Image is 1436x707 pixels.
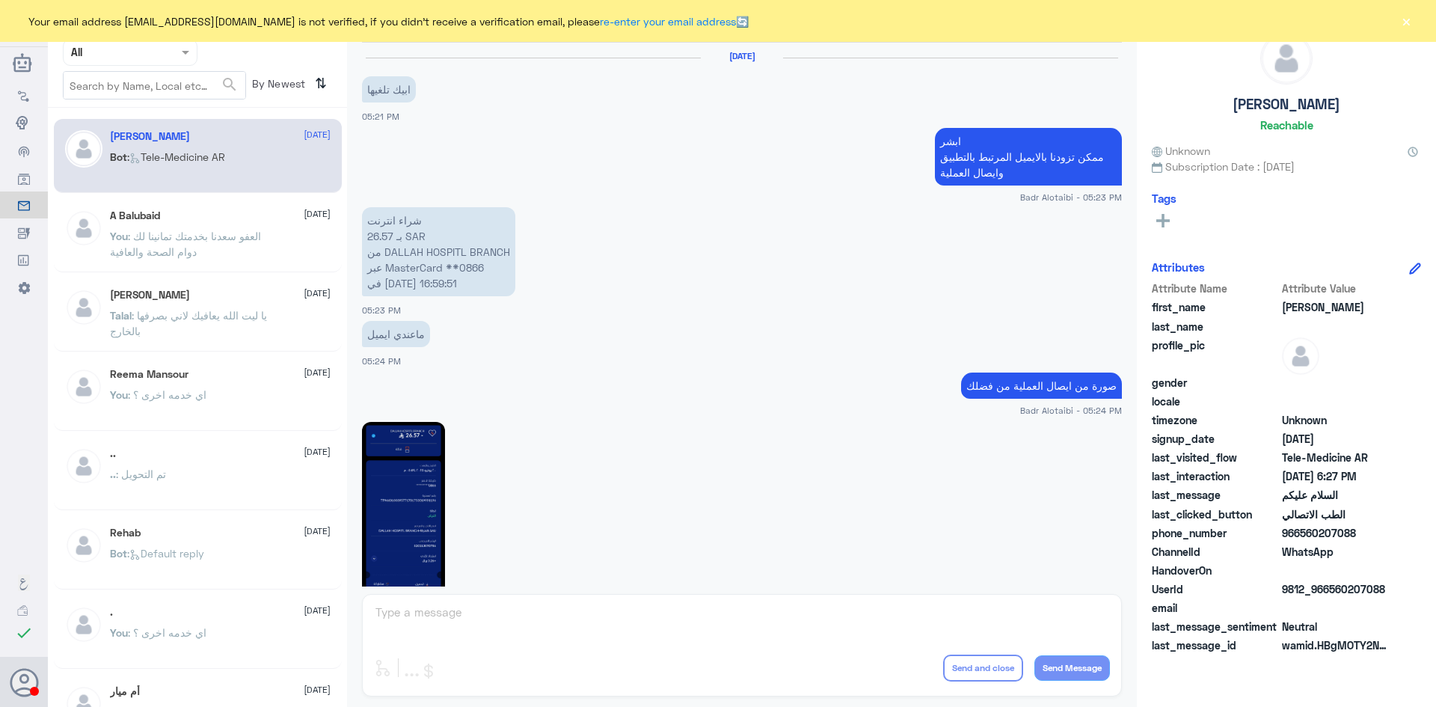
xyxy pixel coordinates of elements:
[1020,191,1122,203] span: Badr Alotaibi - 05:23 PM
[600,15,736,28] a: re-enter your email address
[110,468,116,480] span: ..
[1282,619,1390,634] span: 0
[110,447,116,460] h5: ..
[1152,581,1279,597] span: UserId
[1152,487,1279,503] span: last_message
[10,668,38,697] button: Avatar
[1152,544,1279,560] span: ChannelId
[1152,319,1279,334] span: last_name
[935,128,1122,186] p: 20/7/2025, 5:23 PM
[110,527,141,539] h5: Rehab
[221,76,239,94] span: search
[65,368,102,405] img: defaultAdmin.png
[1152,506,1279,522] span: last_clicked_button
[1282,487,1390,503] span: السلام عليكم
[304,128,331,141] span: [DATE]
[128,626,206,639] span: : اي خدمه اخرى ؟
[110,388,128,401] span: You
[1282,581,1390,597] span: 9812_966560207088
[110,626,128,639] span: You
[315,71,327,96] i: ⇅
[362,207,515,296] p: 20/7/2025, 5:23 PM
[1152,260,1205,274] h6: Attributes
[110,230,128,242] span: You
[1034,655,1110,681] button: Send Message
[1152,450,1279,465] span: last_visited_flow
[64,72,245,99] input: Search by Name, Local etc…
[65,606,102,643] img: defaultAdmin.png
[15,624,33,642] i: check
[1282,394,1390,409] span: null
[1282,431,1390,447] span: 2025-04-10T11:13:33.781Z
[128,388,206,401] span: : اي خدمه اخرى ؟
[127,547,204,560] span: : Default reply
[362,76,416,102] p: 20/7/2025, 5:21 PM
[1152,619,1279,634] span: last_message_sentiment
[304,524,331,538] span: [DATE]
[110,150,127,163] span: Bot
[65,447,102,485] img: defaultAdmin.png
[1152,159,1421,174] span: Subscription Date : [DATE]
[116,468,166,480] span: : تم التحويل
[362,305,401,315] span: 05:23 PM
[28,13,749,29] span: Your email address [EMAIL_ADDRESS][DOMAIN_NAME] is not verified, if you didn't receive a verifica...
[1282,450,1390,465] span: Tele-Medicine AR
[1282,600,1390,616] span: null
[110,547,127,560] span: Bot
[110,230,261,258] span: : العفو سعدنا بخدمتك تمانينا لك دوام الصحة والعافية
[304,683,331,697] span: [DATE]
[1152,299,1279,315] span: first_name
[1233,96,1340,113] h5: [PERSON_NAME]
[1152,394,1279,409] span: locale
[304,445,331,459] span: [DATE]
[110,130,190,143] h5: عبدالرحمن
[1282,637,1390,653] span: wamid.HBgMOTY2NTYwMjA3MDg4FQIAEhgUM0FFQTVCQjdDNDBDMzc1QzczQzQA
[1261,33,1312,84] img: defaultAdmin.png
[1282,525,1390,541] span: 966560207088
[110,685,140,698] h5: أم ميار
[110,309,132,322] span: Talal
[362,422,445,604] img: 731247643151101.png
[1152,600,1279,616] span: email
[110,209,160,222] h5: A Balubaid
[1260,118,1313,132] h6: Reachable
[701,51,783,61] h6: [DATE]
[1152,192,1176,205] h6: Tags
[65,289,102,326] img: defaultAdmin.png
[221,73,239,97] button: search
[362,321,430,347] p: 20/7/2025, 5:24 PM
[304,287,331,300] span: [DATE]
[1282,281,1390,296] span: Attribute Value
[1152,468,1279,484] span: last_interaction
[1152,637,1279,653] span: last_message_id
[246,71,309,101] span: By Newest
[362,356,401,366] span: 05:24 PM
[1152,412,1279,428] span: timezone
[1152,563,1279,578] span: HandoverOn
[1282,299,1390,315] span: عبدالرحمن
[1152,281,1279,296] span: Attribute Name
[1152,525,1279,541] span: phone_number
[1152,143,1210,159] span: Unknown
[304,604,331,617] span: [DATE]
[1152,431,1279,447] span: signup_date
[65,527,102,564] img: defaultAdmin.png
[1282,563,1390,578] span: null
[1399,13,1414,28] button: ×
[1282,412,1390,428] span: Unknown
[110,309,267,337] span: : يا ليت الله يعافيك لاني بصرفها بالخارج
[1282,544,1390,560] span: 2
[1282,337,1319,375] img: defaultAdmin.png
[110,368,188,381] h5: Reema Mansour
[110,606,113,619] h5: .
[1020,404,1122,417] span: Badr Alotaibi - 05:24 PM
[362,111,399,121] span: 05:21 PM
[65,130,102,168] img: defaultAdmin.png
[1152,375,1279,391] span: gender
[961,373,1122,399] p: 20/7/2025, 5:24 PM
[304,207,331,221] span: [DATE]
[304,366,331,379] span: [DATE]
[65,209,102,247] img: defaultAdmin.png
[1152,337,1279,372] span: profile_pic
[1282,468,1390,484] span: 2025-08-09T15:27:21.463Z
